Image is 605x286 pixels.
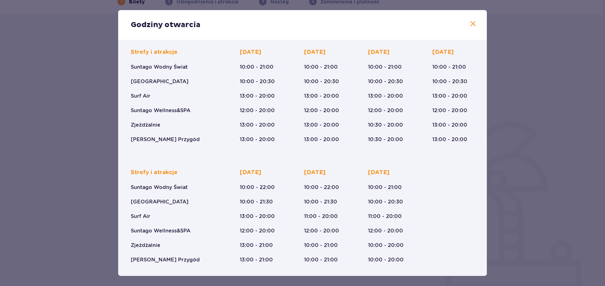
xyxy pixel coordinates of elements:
p: 13:00 - 20:00 [304,93,339,100]
p: 13:00 - 20:00 [304,136,339,143]
p: 10:00 - 20:00 [368,256,404,263]
p: Godziny otwarcia [131,20,200,30]
p: 13:00 - 20:00 [240,136,275,143]
p: 10:00 - 21:00 [368,64,402,71]
p: Zjeżdżalnie [131,122,160,129]
p: 13:00 - 21:00 [240,242,273,249]
p: 10:00 - 21:00 [432,64,466,71]
p: [GEOGRAPHIC_DATA] [131,198,188,205]
p: 12:00 - 20:00 [304,227,339,234]
p: 10:00 - 22:00 [240,184,275,191]
p: 11:00 - 20:00 [304,213,338,220]
p: [DATE] [304,49,326,56]
p: 12:00 - 20:00 [432,107,467,114]
p: 13:00 - 20:00 [240,93,275,100]
p: [DATE] [432,49,454,56]
p: 12:00 - 20:00 [304,107,339,114]
p: 13:00 - 20:00 [240,122,275,129]
p: 12:00 - 20:00 [240,107,275,114]
p: 10:00 - 20:30 [240,78,275,85]
p: Surf Air [131,93,150,100]
p: 10:00 - 20:00 [368,242,404,249]
p: [DATE] [240,49,261,56]
p: Strefy i atrakcje [131,49,177,56]
p: 10:30 - 20:00 [368,122,403,129]
p: Suntago Wellness&SPA [131,227,190,234]
p: 13:00 - 20:00 [304,122,339,129]
p: [PERSON_NAME] Przygód [131,136,200,143]
p: 13:00 - 20:00 [368,93,403,100]
p: 13:00 - 20:00 [432,93,467,100]
p: 10:00 - 22:00 [304,184,339,191]
p: [DATE] [240,169,261,176]
p: Suntago Wodny Świat [131,64,188,71]
p: [PERSON_NAME] Przygód [131,256,200,263]
p: 13:00 - 21:00 [240,256,273,263]
p: 10:00 - 21:00 [240,64,274,71]
p: 13:00 - 20:00 [240,213,275,220]
p: 10:00 - 21:30 [304,198,337,205]
p: 12:00 - 20:00 [368,227,403,234]
p: 10:00 - 21:00 [304,242,338,249]
p: 13:00 - 20:00 [432,136,467,143]
p: Suntago Wellness&SPA [131,107,190,114]
p: 11:00 - 20:00 [368,213,402,220]
p: 12:00 - 20:00 [368,107,403,114]
p: [DATE] [368,169,389,176]
p: 10:00 - 20:30 [432,78,467,85]
p: Strefy i atrakcje [131,169,177,176]
p: 10:00 - 21:00 [304,256,338,263]
p: 10:00 - 21:00 [368,184,402,191]
p: 10:00 - 20:30 [368,198,403,205]
p: 10:30 - 20:00 [368,136,403,143]
p: 13:00 - 20:00 [432,122,467,129]
p: 10:00 - 21:30 [240,198,273,205]
p: Suntago Wodny Świat [131,184,188,191]
p: Surf Air [131,213,150,220]
p: 10:00 - 21:00 [304,64,338,71]
p: 10:00 - 20:30 [304,78,339,85]
p: [DATE] [368,49,389,56]
p: [GEOGRAPHIC_DATA] [131,78,188,85]
p: Zjeżdżalnie [131,242,160,249]
p: 12:00 - 20:00 [240,227,275,234]
p: 10:00 - 20:30 [368,78,403,85]
p: [DATE] [304,169,326,176]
